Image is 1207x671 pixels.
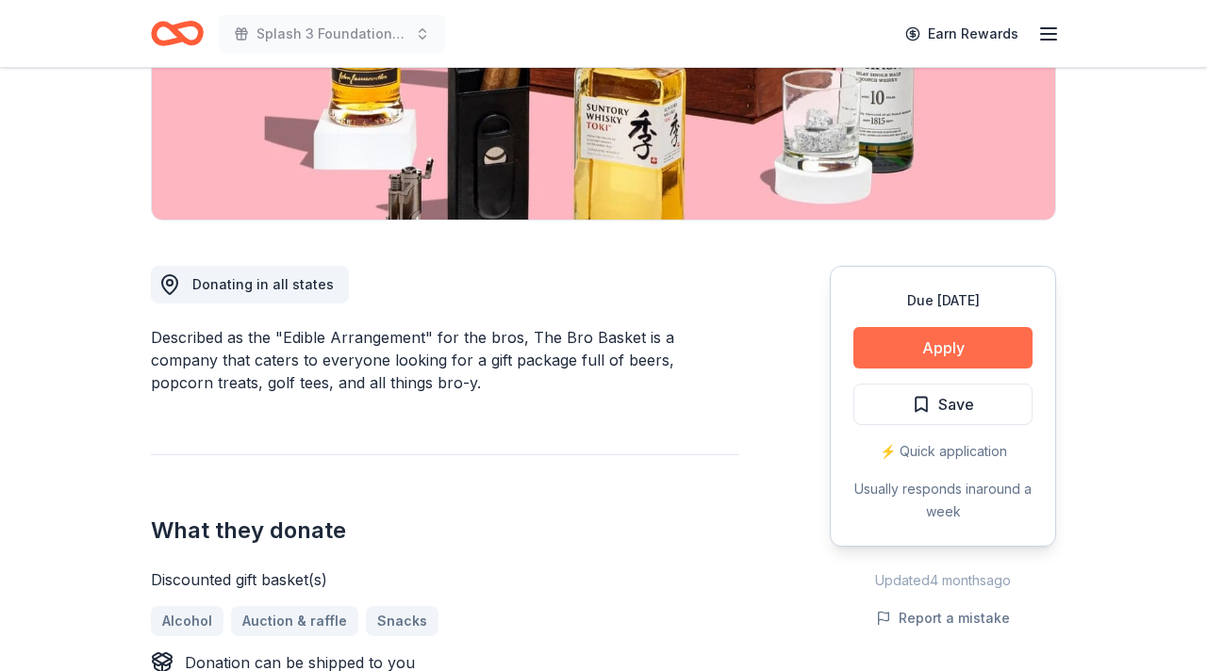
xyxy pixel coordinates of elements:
[151,11,204,56] a: Home
[853,478,1033,523] div: Usually responds in around a week
[231,606,358,636] a: Auction & raffle
[151,516,739,546] h2: What they donate
[151,606,223,636] a: Alcohol
[192,276,334,292] span: Donating in all states
[876,607,1010,630] button: Report a mistake
[853,440,1033,463] div: ⚡️ Quick application
[219,15,445,53] button: Splash 3 Foundation Veteran Charities Golf Tournament
[938,392,974,417] span: Save
[853,384,1033,425] button: Save
[853,327,1033,368] button: Apply
[894,17,1030,51] a: Earn Rewards
[830,569,1056,592] div: Updated 4 months ago
[853,289,1033,312] div: Due [DATE]
[366,606,438,636] a: Snacks
[151,568,739,591] div: Discounted gift basket(s)
[151,326,739,394] div: Described as the "Edible Arrangement" for the bros, The Bro Basket is a company that caters to ev...
[256,23,407,45] span: Splash 3 Foundation Veteran Charities Golf Tournament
